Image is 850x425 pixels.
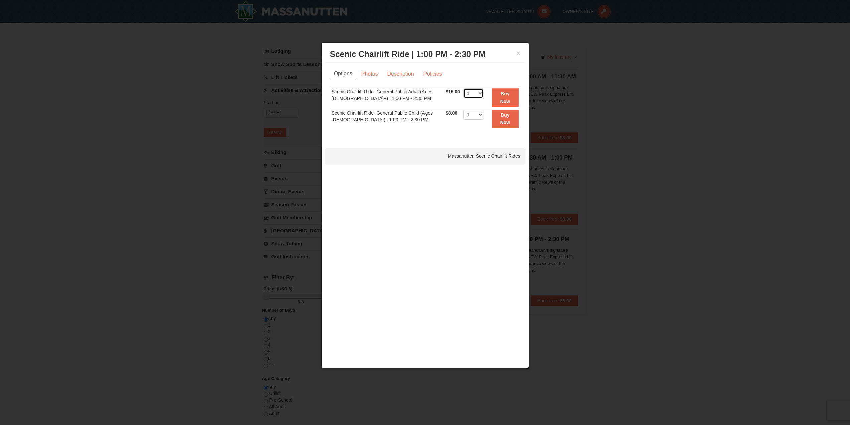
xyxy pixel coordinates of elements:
[357,68,382,80] a: Photos
[492,88,519,107] button: Buy Now
[500,112,510,125] strong: Buy Now
[330,68,356,80] a: Options
[330,49,520,59] h3: Scenic Chairlift Ride | 1:00 PM - 2:30 PM
[383,68,418,80] a: Description
[325,148,525,165] div: Massanutten Scenic Chairlift Rides
[419,68,446,80] a: Policies
[330,87,444,108] td: Scenic Chairlift Ride- General Public Adult (Ages [DEMOGRAPHIC_DATA]+) | 1:00 PM - 2:30 PM
[330,108,444,129] td: Scenic Chairlift Ride- General Public Child (Ages [DEMOGRAPHIC_DATA]) | 1:00 PM - 2:30 PM
[516,50,520,57] button: ×
[446,110,457,116] span: $8.00
[500,91,510,104] strong: Buy Now
[446,89,460,94] span: $15.00
[492,110,519,128] button: Buy Now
